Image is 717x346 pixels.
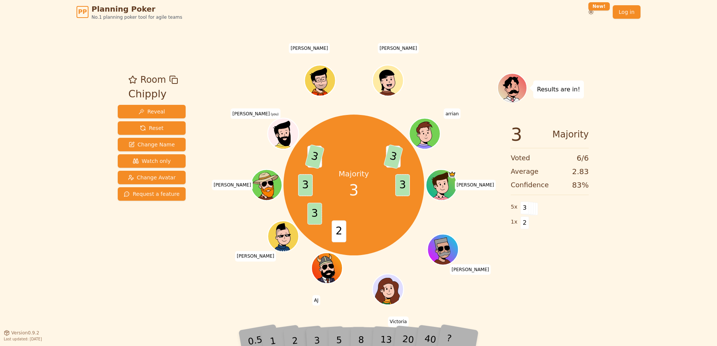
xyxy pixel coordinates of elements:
button: Change Avatar [118,171,186,184]
p: Results are in! [537,84,580,95]
span: Click to change your name [231,109,280,119]
span: 3 [520,201,529,214]
button: New! [584,5,598,19]
button: Request a feature [118,187,186,201]
span: Click to change your name [378,43,419,54]
span: Room [140,73,166,86]
span: Version 0.9.2 [11,330,39,336]
span: Change Avatar [128,174,176,181]
span: 2 [520,216,529,229]
span: Reset [140,124,163,132]
span: 2 [331,220,346,242]
span: 5 x [511,203,517,211]
span: Request a feature [124,190,180,198]
button: Add as favourite [128,73,137,86]
span: Majority [552,125,589,143]
span: Dylan is the host [448,170,456,178]
button: Reveal [118,105,186,118]
span: 3 [349,179,358,201]
span: Click to change your name [312,295,321,306]
span: Click to change your name [212,180,253,190]
button: Watch only [118,154,186,168]
span: 3 [304,144,324,169]
span: 3 [511,125,522,143]
span: Confidence [511,180,549,190]
span: 3 [395,174,410,196]
span: 3 [307,203,322,224]
span: 2.83 [572,166,589,177]
span: 6 / 6 [577,153,589,163]
p: Majority [339,169,369,179]
span: Click to change your name [455,180,496,190]
span: Reveal [138,108,165,115]
span: 83 % [572,180,589,190]
span: Click to change your name [444,109,460,119]
span: Change Name [129,141,175,148]
span: Click to change your name [235,251,276,261]
button: Version0.9.2 [4,330,39,336]
div: Chipply [128,86,178,102]
span: 1 x [511,218,517,226]
span: Voted [511,153,530,163]
span: Click to change your name [450,264,491,275]
div: New! [588,2,610,10]
span: Watch only [133,157,171,165]
span: Last updated: [DATE] [4,337,42,341]
button: Click to change your avatar [268,119,298,148]
span: Average [511,166,538,177]
span: 3 [383,144,403,169]
span: Click to change your name [289,43,330,54]
a: PPPlanning PokerNo.1 planning poker tool for agile teams [76,4,182,20]
span: Planning Poker [91,4,182,14]
span: (you) [270,113,279,116]
span: 3 [298,174,312,196]
button: Change Name [118,138,186,151]
button: Reset [118,121,186,135]
span: PP [78,7,87,16]
span: No.1 planning poker tool for agile teams [91,14,182,20]
a: Log in [613,5,640,19]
